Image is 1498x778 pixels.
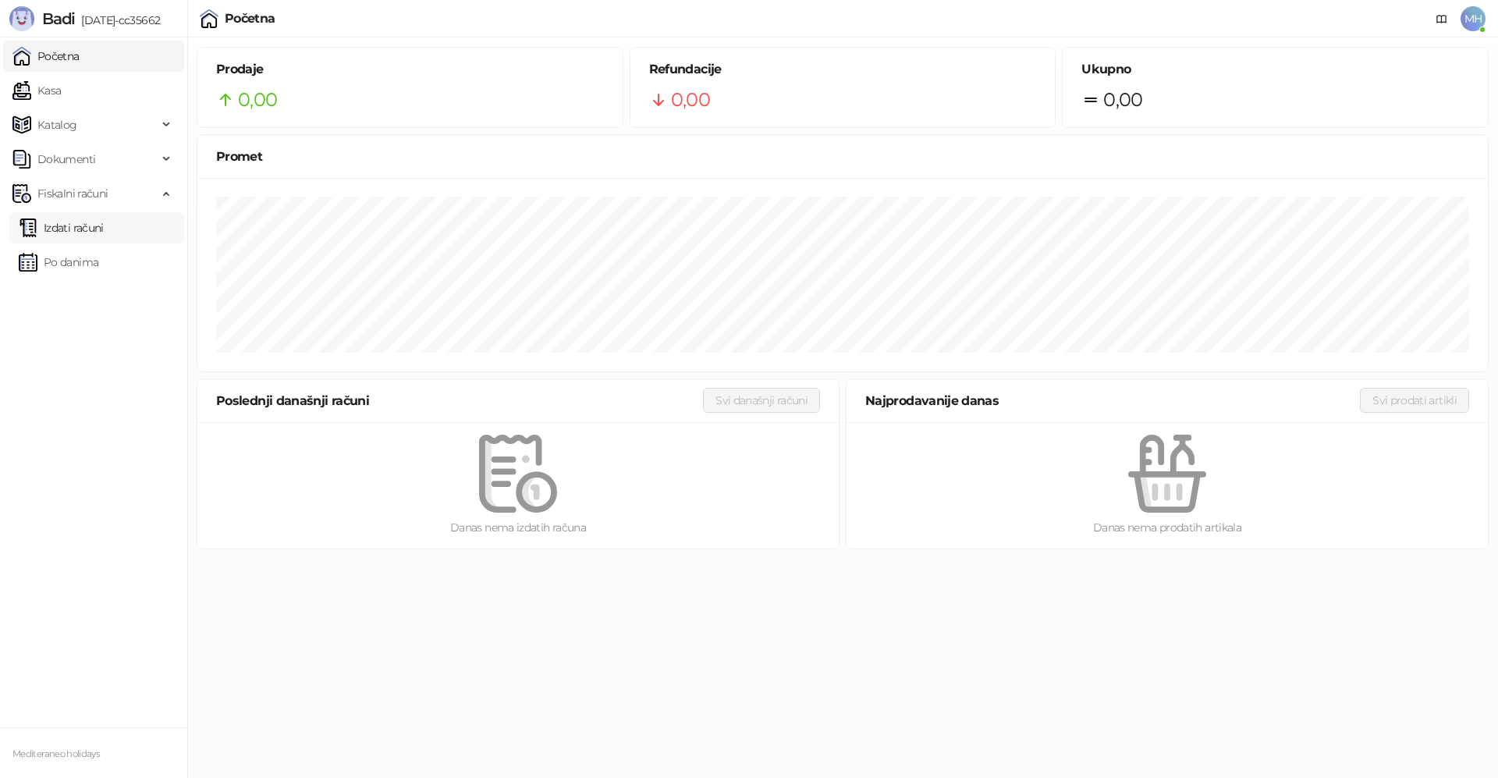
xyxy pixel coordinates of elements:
span: MH [1461,6,1486,31]
span: Katalog [37,109,77,140]
span: Fiskalni računi [37,178,108,209]
div: Najprodavanije danas [865,391,1360,410]
span: [DATE]-cc35662 [75,13,160,27]
h5: Ukupno [1081,60,1469,79]
span: 0,00 [238,85,277,115]
a: Početna [12,41,80,72]
div: Danas nema izdatih računa [222,519,814,536]
small: Mediteraneo holidays [12,748,100,759]
span: 0,00 [1103,85,1142,115]
h5: Prodaje [216,60,604,79]
a: Po danima [19,247,98,278]
div: Početna [225,12,275,25]
h5: Refundacije [649,60,1037,79]
a: Izdati računi [19,212,104,243]
img: Logo [9,6,34,31]
span: Dokumenti [37,144,95,175]
div: Promet [216,147,1469,166]
span: 0,00 [671,85,710,115]
a: Dokumentacija [1429,6,1454,31]
button: Svi današnji računi [703,388,820,413]
button: Svi prodati artikli [1360,388,1469,413]
a: Kasa [12,75,61,106]
span: Badi [42,9,75,28]
div: Danas nema prodatih artikala [871,519,1463,536]
div: Poslednji današnji računi [216,391,703,410]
